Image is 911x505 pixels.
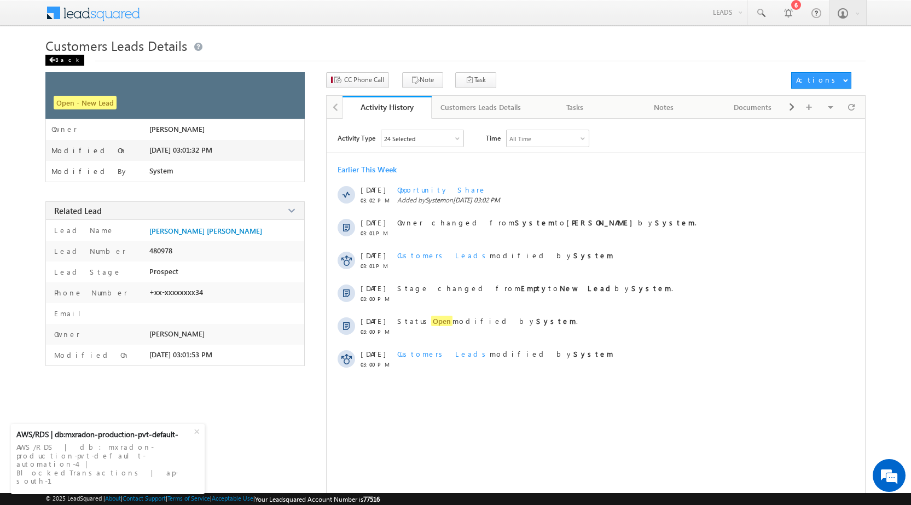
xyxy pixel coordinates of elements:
div: Earlier This Week [338,164,397,175]
span: 03:01 PM [361,230,393,236]
span: Status modified by . [397,316,578,326]
a: Notes [620,96,709,119]
div: Owner Changed,Status Changed,Stage Changed,Source Changed,Notes & 19 more.. [381,130,463,147]
a: Acceptable Use [212,495,253,502]
div: Back [45,55,84,66]
strong: System [536,316,576,326]
div: Actions [796,75,839,85]
div: Documents [717,101,788,114]
span: [DATE] [361,185,385,194]
span: +xx-xxxxxxxx34 [149,288,203,297]
div: AWS/RDS | db:mxradon-production-pvt-default-automa... [16,429,193,439]
span: [DATE] [361,316,385,326]
strong: System [573,349,613,358]
span: 77516 [363,495,380,503]
label: Owner [51,125,77,133]
span: Open [431,316,452,326]
span: [DATE] 03:01:53 PM [149,350,212,359]
strong: [PERSON_NAME] [566,218,638,227]
button: CC Phone Call [326,72,389,88]
span: Customers Leads Details [45,37,187,54]
strong: System [631,283,671,293]
button: Note [402,72,443,88]
span: [PERSON_NAME] [149,125,205,133]
span: System [425,196,445,204]
a: Contact Support [123,495,166,502]
span: Your Leadsquared Account Number is [255,495,380,503]
span: CC Phone Call [344,75,384,85]
img: d_60004797649_company_0_60004797649 [19,57,46,72]
span: Time [486,130,501,146]
a: Activity History [343,96,432,119]
label: Email [51,309,89,318]
span: Open - New Lead [54,96,117,109]
div: Tasks [539,101,610,114]
a: [PERSON_NAME] [PERSON_NAME] [149,227,262,235]
label: Lead Stage [51,267,121,276]
span: Stage changed from to by . [397,283,673,293]
label: Lead Number [51,246,126,256]
div: Customers Leads Details [440,101,521,114]
span: modified by [397,349,613,358]
label: Owner [51,329,80,339]
span: 03:02 PM [361,197,393,204]
span: 03:00 PM [361,328,393,335]
label: Lead Name [51,225,114,235]
span: Added by on [397,196,819,204]
div: AWS/RDS | db:mxradon-production-pvt-default-automation-4 | BlockedTransactions | ap-south-1 [16,439,199,489]
label: Modified On [51,146,127,155]
a: Terms of Service [167,495,210,502]
span: Opportunity Share [397,185,486,194]
strong: System [573,251,613,260]
div: 24 Selected [384,135,415,142]
span: 03:00 PM [361,361,393,368]
strong: Empty [521,283,548,293]
div: Activity History [351,102,423,112]
strong: System [515,218,555,227]
strong: New Lead [560,283,614,293]
span: modified by [397,251,613,260]
span: Related Lead [54,205,102,216]
label: Modified By [51,167,129,176]
span: 03:00 PM [361,295,393,302]
span: [DATE] [361,349,385,358]
span: Activity Type [338,130,375,146]
a: Customers Leads Details [432,96,531,119]
textarea: Type your message and hit 'Enter' [14,101,200,328]
span: [DATE] 03:02 PM [453,196,500,204]
span: 480978 [149,246,172,255]
button: Actions [791,72,851,89]
span: [DATE] 03:01:32 PM [149,146,212,154]
span: [DATE] [361,283,385,293]
span: System [149,166,173,175]
div: Notes [629,101,699,114]
span: Prospect [149,267,178,276]
a: Documents [709,96,798,119]
span: [PERSON_NAME] [149,329,205,338]
span: Owner changed from to by . [397,218,697,227]
div: All Time [509,135,531,142]
span: 03:01 PM [361,263,393,269]
div: Minimize live chat window [179,5,206,32]
span: Customers Leads [397,349,490,358]
span: [DATE] [361,218,385,227]
div: + [189,421,207,440]
em: Start Chat [149,337,199,352]
div: Chat with us now [57,57,184,72]
strong: System [655,218,695,227]
span: © 2025 LeadSquared | | | | | [45,495,380,503]
label: Modified On [51,350,130,359]
button: Task [455,72,496,88]
a: Tasks [531,96,620,119]
span: [DATE] [361,251,385,260]
label: Phone Number [51,288,127,297]
a: About [105,495,121,502]
span: Customers Leads [397,251,490,260]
